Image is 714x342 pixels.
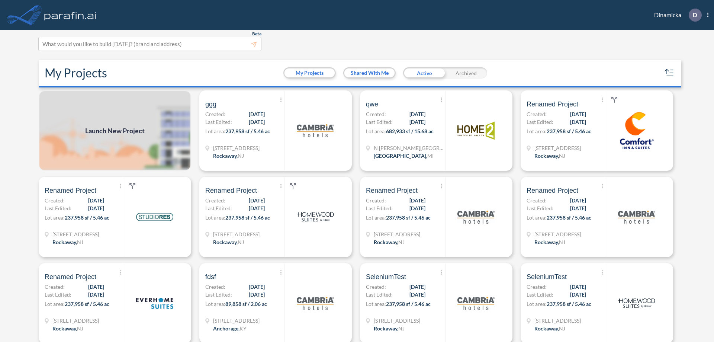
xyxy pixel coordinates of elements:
span: [DATE] [249,110,265,118]
span: Last Edited: [45,291,71,298]
div: Active [403,67,445,79]
span: Rockaway , [534,325,559,332]
span: 321 Mt Hope Ave [374,317,420,325]
span: Rockaway , [374,325,398,332]
span: Lot area: [366,128,386,134]
span: Lot area: [45,214,65,221]
span: Lot area: [527,128,547,134]
span: Created: [205,110,225,118]
span: 237,958 sf / 5.46 ac [386,301,431,307]
span: Last Edited: [205,291,232,298]
img: logo [43,7,98,22]
span: [DATE] [409,283,425,291]
div: Archived [445,67,487,79]
div: Rockaway, NJ [52,325,83,332]
span: Lot area: [366,301,386,307]
img: logo [297,112,334,149]
span: NJ [559,239,565,245]
div: Anchorage, KY [213,325,247,332]
span: 321 Mt Hope Ave [534,317,581,325]
span: [DATE] [249,283,265,291]
span: Rockaway , [52,239,77,245]
span: 321 Mt Hope Ave [213,230,260,238]
span: [DATE] [570,283,586,291]
span: NJ [559,325,565,332]
span: Created: [45,196,65,204]
span: Launch New Project [85,126,145,136]
span: Renamed Project [45,186,96,195]
img: logo [618,285,655,322]
span: 321 Mt Hope Ave [213,144,260,152]
img: logo [457,285,495,322]
span: 237,958 sf / 5.46 ac [547,301,591,307]
div: Grand Rapids, MI [374,152,434,160]
span: Lot area: [205,214,225,221]
span: Renamed Project [205,186,257,195]
span: 89,858 sf / 2.06 ac [225,301,267,307]
span: Rockaway , [374,239,398,245]
span: [DATE] [570,118,586,126]
span: 237,958 sf / 5.46 ac [65,301,109,307]
span: Rockaway , [213,153,238,159]
img: logo [297,198,334,236]
span: Lot area: [527,301,547,307]
span: [DATE] [249,291,265,298]
span: Renamed Project [45,272,96,281]
span: Created: [366,283,386,291]
span: Renamed Project [366,186,418,195]
img: logo [618,198,655,236]
p: D [693,12,697,18]
button: sort [663,67,675,79]
span: Last Edited: [366,291,393,298]
span: Rockaway , [534,239,559,245]
span: NJ [77,325,83,332]
div: Rockaway, NJ [534,152,565,160]
span: 237,958 sf / 5.46 ac [65,214,109,221]
span: SeleniumTest [527,272,567,281]
span: Lot area: [527,214,547,221]
span: NJ [398,239,405,245]
span: [DATE] [88,291,104,298]
span: 237,958 sf / 5.46 ac [547,214,591,221]
img: logo [136,285,173,322]
span: Last Edited: [205,118,232,126]
span: N Wyndham Hill Dr NE [374,144,444,152]
span: Created: [205,283,225,291]
span: [DATE] [409,118,425,126]
img: logo [136,198,173,236]
span: Last Edited: [45,204,71,212]
span: Last Edited: [366,204,393,212]
span: Renamed Project [527,186,578,195]
span: Created: [205,196,225,204]
button: Shared With Me [344,68,395,77]
span: [DATE] [88,196,104,204]
h2: My Projects [45,66,107,80]
span: fdsf [205,272,216,281]
span: Rockaway , [213,239,238,245]
img: logo [457,198,495,236]
span: Created: [366,196,386,204]
span: NJ [559,153,565,159]
span: 237,958 sf / 5.46 ac [386,214,431,221]
span: SeleniumTest [366,272,406,281]
span: Created: [527,196,547,204]
img: logo [297,285,334,322]
span: Created: [366,110,386,118]
img: logo [457,112,495,149]
span: Last Edited: [527,291,553,298]
span: [DATE] [88,283,104,291]
span: 321 Mt Hope Ave [374,230,420,238]
span: Rockaway , [534,153,559,159]
span: 237,958 sf / 5.46 ac [225,128,270,134]
span: [DATE] [570,110,586,118]
div: Rockaway, NJ [52,238,83,246]
span: Created: [527,110,547,118]
span: [DATE] [249,204,265,212]
span: ggg [205,100,216,109]
span: qwe [366,100,378,109]
div: Dinamicka [643,9,708,22]
span: Lot area: [205,128,225,134]
span: Renamed Project [527,100,578,109]
span: KY [239,325,247,332]
span: [DATE] [409,204,425,212]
